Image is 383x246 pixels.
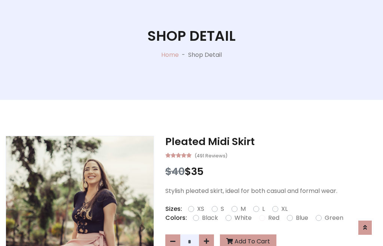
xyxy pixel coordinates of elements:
label: White [235,213,252,222]
p: Sizes: [165,205,182,213]
label: Blue [296,213,308,222]
small: (491 Reviews) [194,151,227,160]
span: $40 [165,164,185,178]
p: Shop Detail [188,50,222,59]
span: 35 [191,164,203,178]
p: Stylish pleated skirt, ideal for both casual and formal wear. [165,187,377,196]
label: M [240,205,246,213]
label: S [221,205,224,213]
label: XS [197,205,204,213]
label: Green [325,213,343,222]
h3: Pleated Midi Skirt [165,136,377,148]
h3: $ [165,166,377,178]
label: Red [268,213,279,222]
p: - [179,50,188,59]
label: Black [202,213,218,222]
a: Home [161,50,179,59]
h1: Shop Detail [147,28,236,44]
p: Colors: [165,213,187,222]
label: XL [281,205,288,213]
label: L [262,205,265,213]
